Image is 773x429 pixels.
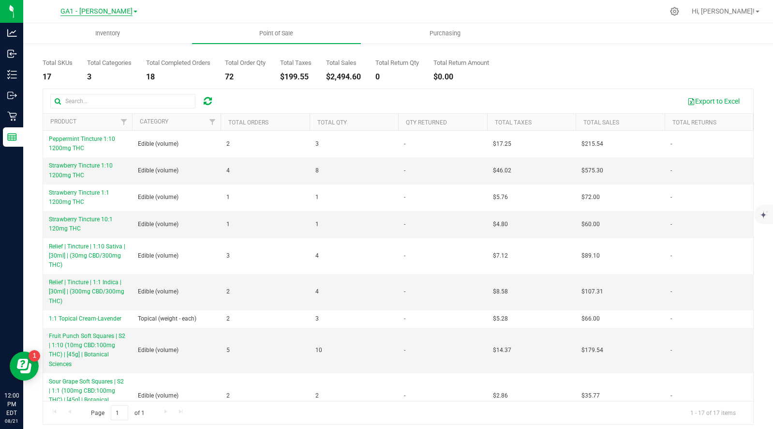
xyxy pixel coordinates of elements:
[226,287,230,296] span: 2
[49,189,109,205] span: Strawberry Tincture 1:1 1200mg THC
[581,193,600,202] span: $72.00
[581,139,603,149] span: $215.54
[138,391,178,400] span: Edible (volume)
[404,166,405,175] span: -
[493,139,511,149] span: $17.25
[49,216,113,232] span: Strawberry Tincture 10:1 120mg THC
[433,73,489,81] div: $0.00
[50,118,76,125] a: Product
[225,60,266,66] div: Total Order Qty
[226,139,230,149] span: 2
[495,119,532,126] a: Total Taxes
[280,60,312,66] div: Total Taxes
[315,166,319,175] span: 8
[226,193,230,202] span: 1
[375,73,419,81] div: 0
[672,119,716,126] a: Total Returns
[669,7,681,16] div: Manage settings
[404,346,405,355] span: -
[315,251,319,260] span: 4
[140,118,168,125] a: Category
[581,220,600,229] span: $60.00
[226,220,230,229] span: 1
[361,23,530,44] a: Purchasing
[138,166,178,175] span: Edible (volume)
[7,91,17,100] inline-svg: Outbound
[83,405,152,420] span: Page of 1
[493,391,508,400] span: $2.86
[7,132,17,142] inline-svg: Reports
[116,114,132,130] a: Filter
[493,346,511,355] span: $14.37
[581,391,600,400] span: $35.77
[226,166,230,175] span: 4
[406,119,447,126] a: Qty Returned
[226,346,230,355] span: 5
[7,111,17,121] inline-svg: Retail
[670,314,672,323] span: -
[82,29,133,38] span: Inventory
[138,314,196,323] span: Topical (weight - each)
[581,166,603,175] span: $575.30
[49,279,124,304] span: Relief | Tincture | 1:1 Indica | [30ml] | (300mg CBD/300mg THC)
[7,28,17,38] inline-svg: Analytics
[7,70,17,79] inline-svg: Inventory
[326,73,361,81] div: $2,494.60
[317,119,347,126] a: Total Qty
[404,314,405,323] span: -
[49,333,125,368] span: Fruit Punch Soft Squares | S2 | 1:10 (10mg CBD:100mg THC) | [45g] | Botanical Sciences
[138,193,178,202] span: Edible (volume)
[315,346,322,355] span: 10
[581,314,600,323] span: $66.00
[581,251,600,260] span: $89.10
[416,29,474,38] span: Purchasing
[43,73,73,81] div: 17
[87,73,132,81] div: 3
[493,166,511,175] span: $46.02
[138,346,178,355] span: Edible (volume)
[493,193,508,202] span: $5.76
[315,314,319,323] span: 3
[246,29,306,38] span: Point of Sale
[404,220,405,229] span: -
[138,251,178,260] span: Edible (volume)
[225,73,266,81] div: 72
[404,287,405,296] span: -
[87,60,132,66] div: Total Categories
[670,251,672,260] span: -
[583,119,619,126] a: Total Sales
[29,350,40,362] iframe: Resource center unread badge
[4,391,19,417] p: 12:00 PM EDT
[23,23,192,44] a: Inventory
[49,162,113,178] span: Strawberry Tincture 1:10 1200mg THC
[49,315,121,322] span: 1:1 Topical Cream-Lavender
[315,220,319,229] span: 1
[670,166,672,175] span: -
[10,352,39,381] iframe: Resource center
[670,287,672,296] span: -
[226,391,230,400] span: 2
[433,60,489,66] div: Total Return Amount
[493,251,508,260] span: $7.12
[315,193,319,202] span: 1
[683,405,743,420] span: 1 - 17 of 17 items
[670,391,672,400] span: -
[315,287,319,296] span: 4
[404,193,405,202] span: -
[60,7,133,16] span: GA1 - [PERSON_NAME]
[315,139,319,149] span: 3
[146,73,210,81] div: 18
[670,139,672,149] span: -
[280,73,312,81] div: $199.55
[146,60,210,66] div: Total Completed Orders
[49,243,125,268] span: Relief | Tincture | 1:10 Sativa | [30ml] | (30mg CBD/300mg THC)
[375,60,419,66] div: Total Return Qty
[192,23,361,44] a: Point of Sale
[315,391,319,400] span: 2
[138,287,178,296] span: Edible (volume)
[670,193,672,202] span: -
[7,49,17,59] inline-svg: Inbound
[50,94,195,108] input: Search...
[493,287,508,296] span: $8.58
